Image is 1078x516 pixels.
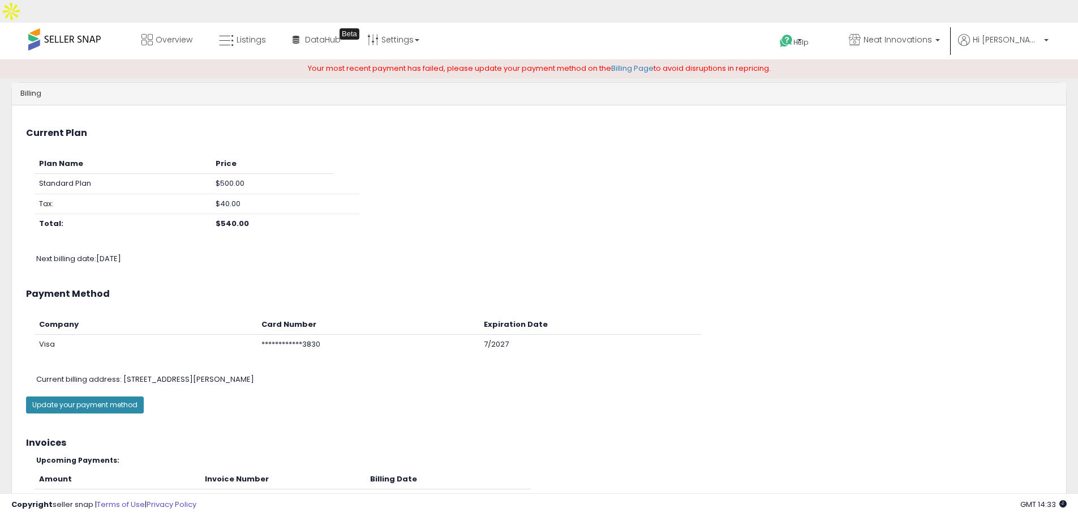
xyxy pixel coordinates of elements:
[211,174,333,194] td: $500.00
[36,374,122,385] span: Current billing address:
[793,37,809,47] span: Help
[35,470,200,489] th: Amount
[211,154,333,174] th: Price
[26,128,1052,138] h3: Current Plan
[147,499,196,510] a: Privacy Policy
[340,28,359,40] div: Tooltip anchor
[211,23,274,57] a: Listings
[366,470,531,489] th: Billing Date
[211,194,333,214] td: $40.00
[156,34,192,45] span: Overview
[11,500,196,510] div: seller snap | |
[26,396,144,413] button: Update your payment method
[35,315,257,335] th: Company
[26,438,1052,448] h3: Invoices
[840,23,948,59] a: Neat Innovations
[200,470,366,489] th: Invoice Number
[611,63,654,74] a: Billing Page
[35,154,211,174] th: Plan Name
[305,34,341,45] span: DataHub
[133,23,201,57] a: Overview
[26,289,1052,299] h3: Payment Method
[359,23,428,57] a: Settings
[35,194,211,214] td: Tax:
[12,83,1066,105] div: Billing
[237,34,266,45] span: Listings
[479,335,702,355] td: 7/2027
[779,34,793,48] i: Get Help
[216,218,249,229] b: $540.00
[36,457,1052,464] h5: Upcoming Payments:
[479,315,702,335] th: Expiration Date
[11,499,53,510] strong: Copyright
[864,34,932,45] span: Neat Innovations
[28,254,1071,265] div: Next billing date: [DATE]
[308,63,771,74] span: Your most recent payment has failed, please update your payment method on the to avoid disruption...
[284,23,349,57] a: DataHub
[97,499,145,510] a: Terms of Use
[35,174,211,194] td: Standard Plan
[28,374,1071,385] div: [STREET_ADDRESS][PERSON_NAME]
[771,25,831,59] a: Help
[39,218,63,229] b: Total:
[1020,499,1067,510] span: 2025-10-7 14:33 GMT
[973,34,1041,45] span: Hi [PERSON_NAME]
[257,315,479,335] th: Card Number
[958,34,1049,59] a: Hi [PERSON_NAME]
[35,335,257,355] td: Visa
